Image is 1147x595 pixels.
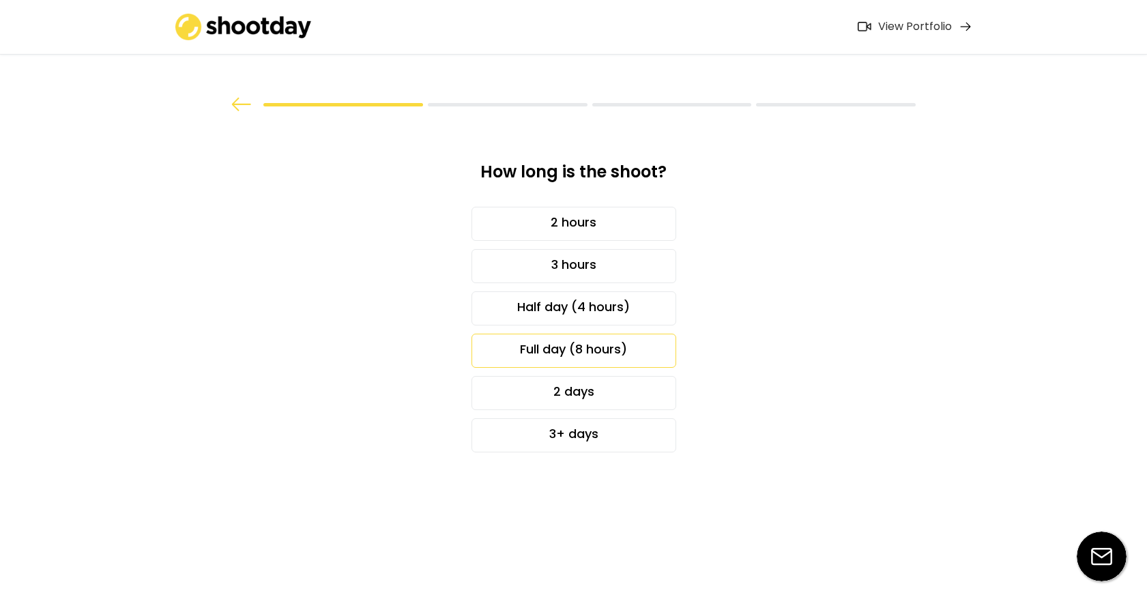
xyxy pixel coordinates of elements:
div: 3+ days [471,418,676,452]
div: How long is the shoot? [388,161,759,193]
img: Icon%20feather-video%402x.png [858,22,871,31]
div: View Portfolio [878,20,952,34]
img: email-icon%20%281%29.svg [1077,532,1127,581]
div: Half day (4 hours) [471,291,676,325]
div: 3 hours [471,249,676,283]
img: arrow%20back.svg [231,98,252,111]
div: 2 days [471,376,676,410]
div: Full day (8 hours) [471,334,676,368]
img: shootday_logo.png [175,14,312,40]
div: 2 hours [471,207,676,241]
